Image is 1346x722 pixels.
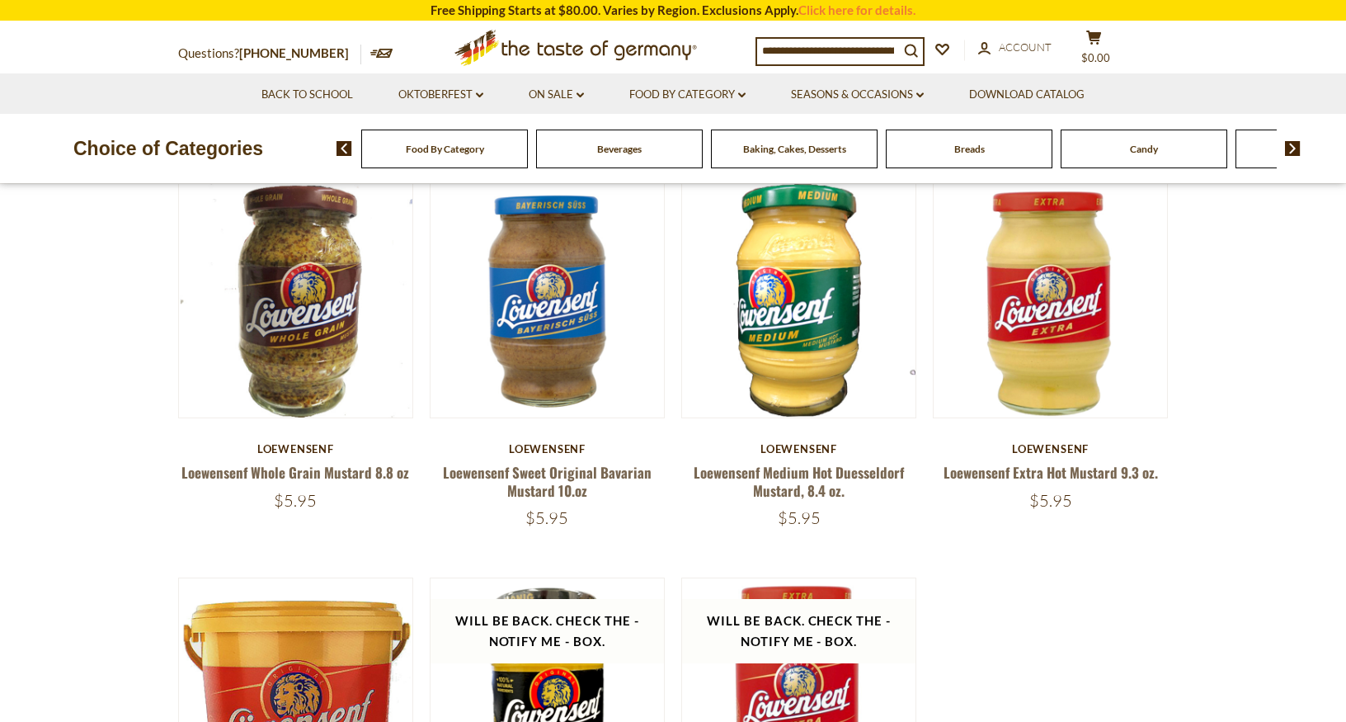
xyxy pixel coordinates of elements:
[525,507,568,528] span: $5.95
[969,86,1085,104] a: Download Catalog
[597,143,642,155] a: Beverages
[1285,141,1301,156] img: next arrow
[529,86,584,104] a: On Sale
[239,45,349,60] a: [PHONE_NUMBER]
[431,184,664,418] img: Loewensenf
[944,462,1158,483] a: Loewensenf Extra Hot Mustard 9.3 oz.
[1029,490,1072,511] span: $5.95
[798,2,915,17] a: Click here for details.
[1130,143,1158,155] a: Candy
[934,184,1167,418] img: Loewensenf
[629,86,746,104] a: Food By Category
[406,143,484,155] a: Food By Category
[954,143,985,155] a: Breads
[398,86,483,104] a: Oktoberfest
[743,143,846,155] a: Baking, Cakes, Desserts
[1081,51,1110,64] span: $0.00
[430,442,665,455] div: Loewensenf
[933,442,1168,455] div: Loewensenf
[681,442,916,455] div: Loewensenf
[274,490,317,511] span: $5.95
[1069,30,1118,71] button: $0.00
[791,86,924,104] a: Seasons & Occasions
[694,462,904,500] a: Loewensenf Medium Hot Duesseldorf Mustard, 8.4 oz.
[178,442,413,455] div: Loewensenf
[443,462,652,500] a: Loewensenf Sweet Original Bavarian Mustard 10.oz
[778,507,821,528] span: $5.95
[978,39,1052,57] a: Account
[999,40,1052,54] span: Account
[261,86,353,104] a: Back to School
[178,43,361,64] p: Questions?
[336,141,352,156] img: previous arrow
[682,184,915,418] img: Loewensenf
[181,462,409,483] a: Loewensenf Whole Grain Mustard 8.8 oz
[179,184,412,418] img: Loewensenf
